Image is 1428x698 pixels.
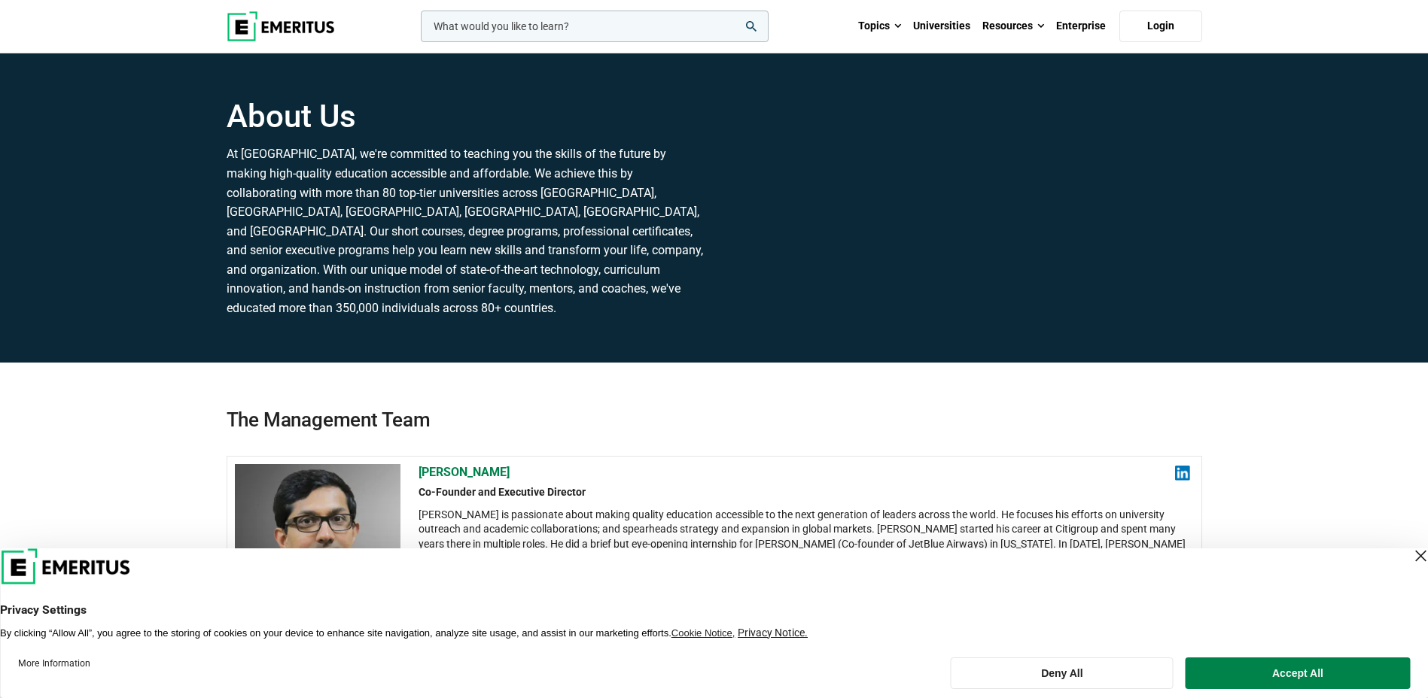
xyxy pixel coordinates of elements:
a: Login [1119,11,1202,42]
div: [PERSON_NAME] is passionate about making quality education accessible to the next generation of l... [419,508,1191,581]
input: woocommerce-product-search-field-0 [421,11,769,42]
h2: Co-Founder and Executive Director [419,485,1191,500]
img: linkedin.png [1175,466,1190,481]
iframe: YouTube video player [723,99,1202,335]
img: Ashwin-Damera-300x300-1 [235,464,400,630]
h2: The Management Team [227,363,1202,433]
h1: About Us [227,98,705,135]
p: At [GEOGRAPHIC_DATA], we're committed to teaching you the skills of the future by making high-qua... [227,144,705,317]
h2: [PERSON_NAME] [419,464,1191,481]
